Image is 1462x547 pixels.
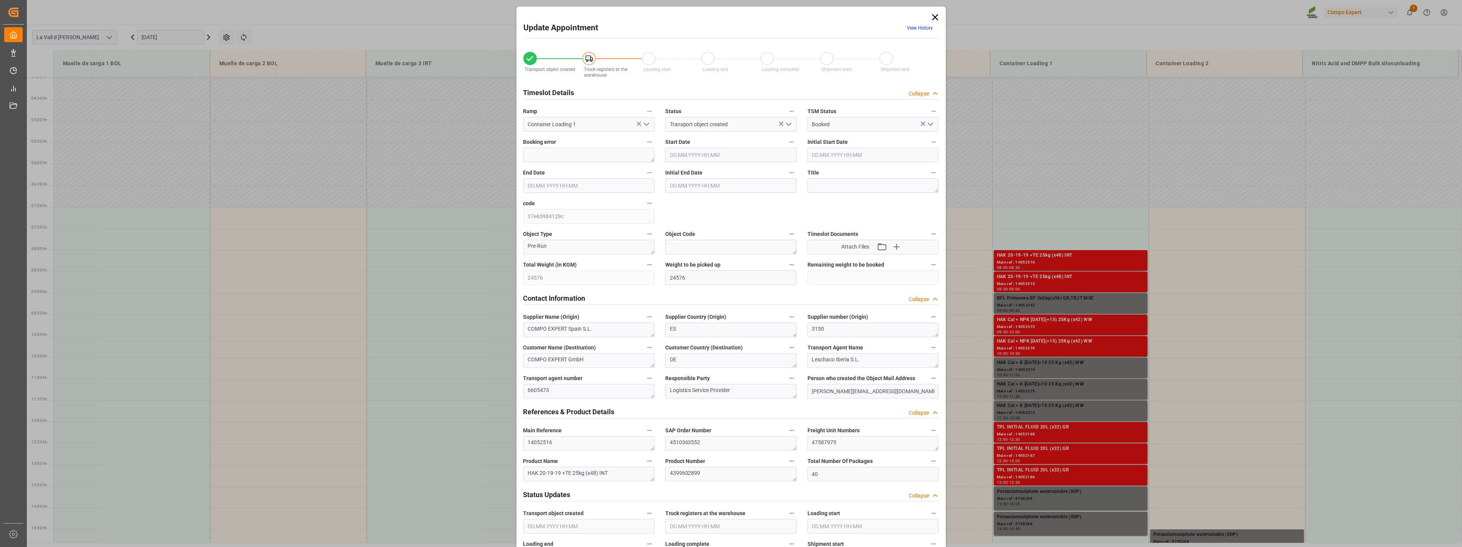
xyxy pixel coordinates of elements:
textarea: 47587975 [807,436,939,451]
button: Person who created the Object Mail Address [929,373,939,383]
span: Product Name [523,457,558,465]
button: Object Code [787,229,797,239]
span: Transport object created [525,67,575,72]
button: Truck registers at the warehouse [787,508,797,518]
h2: References & Product Details [523,407,615,417]
span: Customer Country (Destination) [665,344,743,352]
button: Freight Unit Numbers [929,425,939,435]
span: Transport Agent Name [807,344,863,352]
button: code [645,198,655,208]
span: Booking error [523,138,556,146]
div: Collapse [909,409,929,417]
input: DD.MM.YYYY HH:MM [665,519,797,534]
span: Supplier number (Origin) [807,313,868,321]
button: Customer Country (Destination) [787,343,797,353]
button: Object Type [645,229,655,239]
span: Initial Start Date [807,138,848,146]
button: Main Reference [645,425,655,435]
input: Type to search/select [523,117,655,132]
span: End Date [523,169,545,177]
span: Title [807,169,819,177]
span: Object Type [523,230,553,238]
span: Status [665,107,681,115]
textarea: DE [665,353,797,368]
textarea: Logistics Service Provider [665,384,797,399]
h2: Contact Information [523,293,585,303]
button: Start Date [787,137,797,147]
span: Timeslot Documents [807,230,858,238]
textarea: HAK 20-19-19 +TE 25kg (x48) INT [523,467,655,481]
input: DD.MM.YYYY HH:MM [807,519,939,534]
span: Total Number Of Packages [807,457,873,465]
button: Initial Start Date [929,137,939,147]
button: Total Number Of Packages [929,456,939,466]
button: Transport agent number [645,373,655,383]
textarea: 3150 [807,323,939,337]
div: Collapse [909,492,929,500]
input: DD.MM.YYYY HH:MM [807,148,939,162]
span: Attach Files [841,243,869,251]
button: Transport object created [645,508,655,518]
button: Product Number [787,456,797,466]
span: Transport object created [523,509,584,517]
span: Loading start [807,509,840,517]
textarea: 4399602899 [665,467,797,481]
span: Shipment start [821,67,852,72]
span: Loading end [703,67,729,72]
button: Timeslot Documents [929,229,939,239]
input: DD.MM.YYYY HH:MM [523,519,655,534]
span: Supplier Country (Origin) [665,313,726,321]
a: View History [907,25,933,31]
button: Supplier Country (Origin) [787,312,797,322]
textarea: Pre-Run [523,240,655,254]
span: Loading start [643,67,671,72]
span: Customer Name (Destination) [523,344,596,352]
textarea: COMPO EXPERT Spain S.L. [523,323,655,337]
span: SAP Order Number [665,427,711,435]
button: Supplier number (Origin) [929,312,939,322]
span: Remaining weight to be booked [807,261,884,269]
span: code [523,199,535,208]
textarea: Leschaco Iberia S.L. [807,353,939,368]
button: Initial End Date [787,168,797,178]
button: Remaining weight to be booked [929,260,939,270]
button: Supplier Name (Origin) [645,312,655,322]
input: DD.MM.YYYY HH:MM [665,178,797,193]
button: SAP Order Number [787,425,797,435]
button: Title [929,168,939,178]
span: Start Date [665,138,690,146]
button: open menu [782,119,794,130]
h2: Update Appointment [524,22,599,34]
span: Shipment end [881,67,909,72]
span: Transport agent number [523,374,583,382]
button: open menu [924,119,936,130]
button: Weight to be picked up [787,260,797,270]
div: Collapse [909,295,929,303]
button: TSM Status [929,106,939,116]
span: Object Code [665,230,695,238]
button: Responsible Party [787,373,797,383]
span: Truck registers at the warehouse [665,509,745,517]
input: Type to search/select [665,117,797,132]
span: Person who created the Object Mail Address [807,374,915,382]
h2: Status Updates [523,489,571,500]
span: Loading complete [762,67,799,72]
span: Supplier Name (Origin) [523,313,580,321]
span: Initial End Date [665,169,702,177]
span: Total Weight (in KGM) [523,261,577,269]
button: Ramp [645,106,655,116]
textarea: 14052516 [523,436,655,451]
input: DD.MM.YYYY HH:MM [523,178,655,193]
button: Total Weight (in KGM) [645,260,655,270]
input: DD.MM.YYYY HH:MM [665,148,797,162]
button: open menu [640,119,652,130]
button: Booking error [645,137,655,147]
button: End Date [645,168,655,178]
span: Main Reference [523,427,562,435]
button: Product Name [645,456,655,466]
h2: Timeslot Details [523,87,574,98]
button: Transport Agent Name [929,343,939,353]
span: Ramp [523,107,538,115]
textarea: COMPO EXPERT GmbH [523,353,655,368]
span: Weight to be picked up [665,261,720,269]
